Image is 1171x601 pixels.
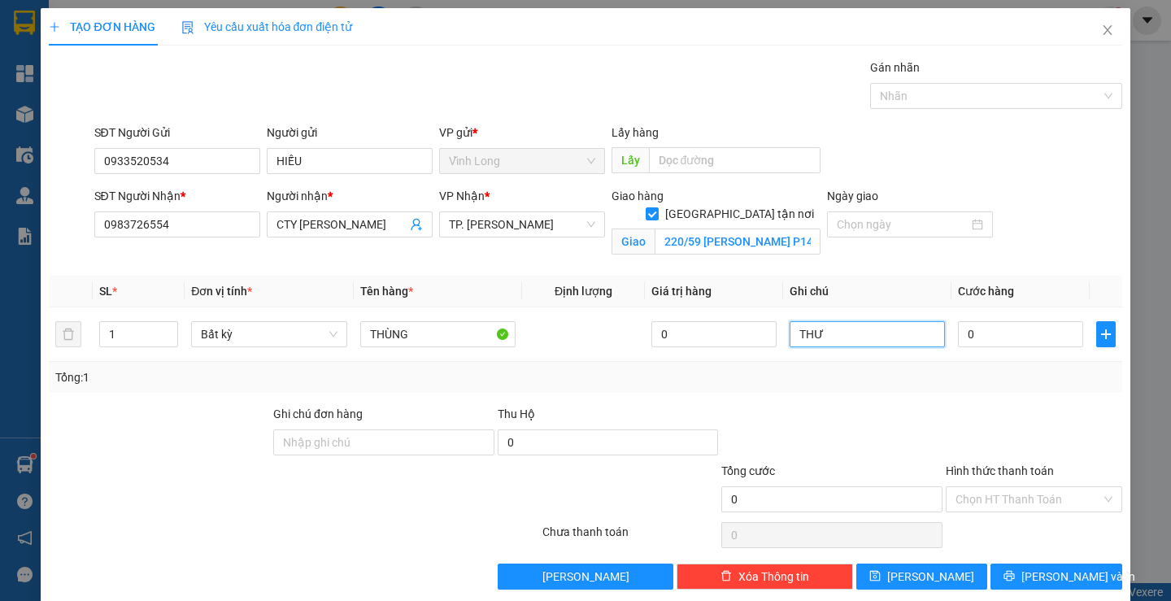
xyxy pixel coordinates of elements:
[887,568,974,586] span: [PERSON_NAME]
[720,570,732,583] span: delete
[106,14,236,53] div: TP. [PERSON_NAME]
[1021,568,1135,586] span: [PERSON_NAME] và In
[498,407,535,420] span: Thu Hộ
[106,72,236,95] div: 0823997959
[201,322,337,346] span: Bất kỳ
[541,523,720,551] div: Chưa thanh toán
[837,216,969,233] input: Ngày giao
[612,189,664,203] span: Giao hàng
[360,321,516,347] input: VD: Bàn, Ghế
[439,189,485,203] span: VP Nhận
[649,147,821,173] input: Dọc đường
[49,21,60,33] span: plus
[946,464,1054,477] label: Hình thức thanh toán
[721,464,775,477] span: Tổng cước
[542,568,629,586] span: [PERSON_NAME]
[1003,570,1015,583] span: printer
[498,564,674,590] button: [PERSON_NAME]
[677,564,853,590] button: deleteXóa Thông tin
[869,570,881,583] span: save
[181,21,194,34] img: icon
[106,15,145,33] span: Nhận:
[738,568,809,586] span: Xóa Thông tin
[94,124,260,142] div: SĐT Người Gửi
[1097,328,1115,341] span: plus
[439,124,605,142] div: VP gửi
[1085,8,1130,54] button: Close
[14,15,39,33] span: Gửi:
[273,407,363,420] label: Ghi chú đơn hàng
[612,229,655,255] span: Giao
[790,321,945,347] input: Ghi Chú
[827,189,878,203] label: Ngày giao
[651,321,777,347] input: 0
[783,276,951,307] th: Ghi chú
[99,285,112,298] span: SL
[106,53,236,72] div: [PERSON_NAME]
[410,218,423,231] span: user-add
[191,285,252,298] span: Đơn vị tính
[267,187,433,205] div: Người nhận
[273,429,494,455] input: Ghi chú đơn hàng
[990,564,1121,590] button: printer[PERSON_NAME] và In
[449,212,595,237] span: TP. Hồ Chí Minh
[94,187,260,205] div: SĐT Người Nhận
[267,124,433,142] div: Người gửi
[659,205,821,223] span: [GEOGRAPHIC_DATA] tận nơi
[449,149,595,173] span: Vĩnh Long
[360,285,413,298] span: Tên hàng
[555,285,612,298] span: Định lượng
[612,147,649,173] span: Lấy
[181,20,353,33] span: Yêu cầu xuất hóa đơn điện tử
[651,285,712,298] span: Giá trị hàng
[958,285,1014,298] span: Cước hàng
[612,126,659,139] span: Lấy hàng
[55,321,81,347] button: delete
[1101,24,1114,37] span: close
[1096,321,1116,347] button: plus
[856,564,987,590] button: save[PERSON_NAME]
[14,53,94,131] div: BÁN LE KHÔNG GIAO HOÁ ĐƠN
[14,14,94,53] div: Vĩnh Long
[870,61,920,74] label: Gán nhãn
[49,20,155,33] span: TẠO ĐƠN HÀNG
[655,229,821,255] input: Giao tận nơi
[55,368,453,386] div: Tổng: 1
